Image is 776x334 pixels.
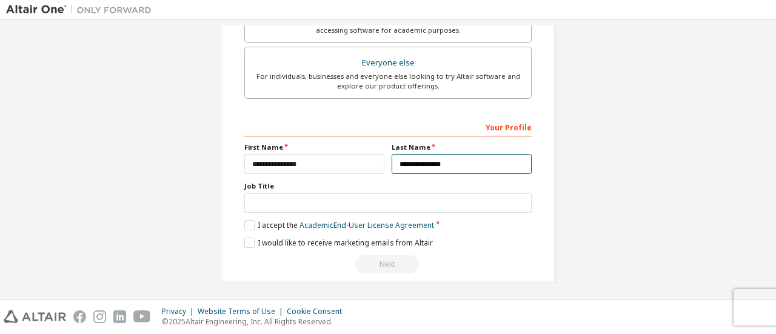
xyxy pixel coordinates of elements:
[6,4,158,16] img: Altair One
[73,310,86,323] img: facebook.svg
[244,238,433,248] label: I would like to receive marketing emails from Altair
[299,220,434,230] a: Academic End-User License Agreement
[162,316,349,327] p: © 2025 Altair Engineering, Inc. All Rights Reserved.
[244,142,384,152] label: First Name
[287,307,349,316] div: Cookie Consent
[4,310,66,323] img: altair_logo.svg
[198,307,287,316] div: Website Terms of Use
[392,142,532,152] label: Last Name
[162,307,198,316] div: Privacy
[244,255,532,273] div: Read and acccept EULA to continue
[113,310,126,323] img: linkedin.svg
[93,310,106,323] img: instagram.svg
[252,72,524,91] div: For individuals, businesses and everyone else looking to try Altair software and explore our prod...
[244,117,532,136] div: Your Profile
[244,181,532,191] label: Job Title
[244,220,434,230] label: I accept the
[252,16,524,35] div: For faculty & administrators of academic institutions administering students and accessing softwa...
[252,55,524,72] div: Everyone else
[133,310,151,323] img: youtube.svg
